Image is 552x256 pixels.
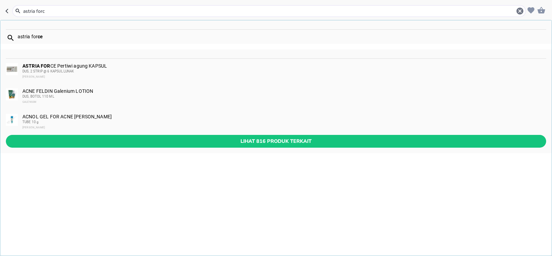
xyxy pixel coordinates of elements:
[22,126,45,129] span: [PERSON_NAME]
[22,114,545,130] div: ACNOL GEL FOR ACNE [PERSON_NAME]
[22,88,545,105] div: ACNE FELDIN Galenium LOTION
[11,137,541,146] span: Lihat 816 produk terkait
[18,34,546,39] div: astria for
[22,63,50,69] b: ASTRIA FOR
[6,135,546,148] button: Lihat 816 produk terkait
[38,34,43,39] b: ce
[22,69,74,73] span: DUS, 2 STRIP @ 6 KAPSUL LUNAK
[22,100,36,104] span: GALENIUM
[22,95,54,98] span: DUS, BOTOL 110 ML
[22,63,545,80] div: CE Pertiwi agung KAPSUL
[22,8,516,15] input: Cari 4000+ produk di sini
[22,75,45,78] span: [PERSON_NAME]
[22,120,39,124] span: TUBE 10 g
